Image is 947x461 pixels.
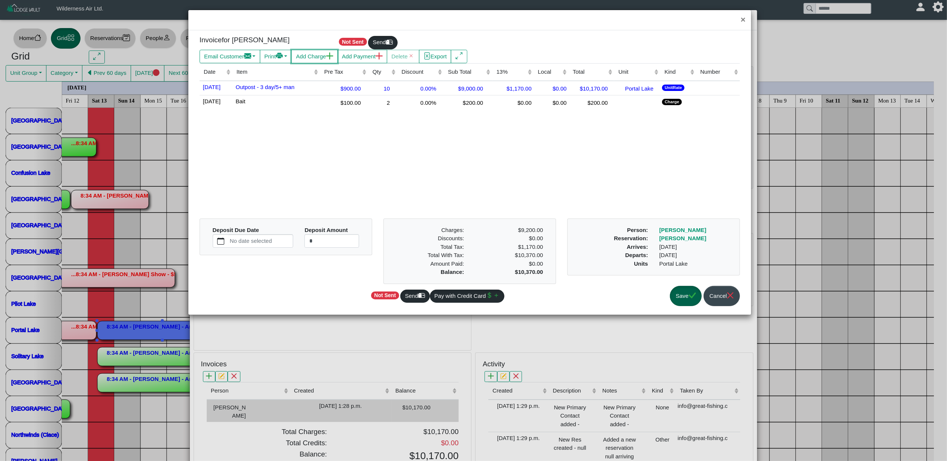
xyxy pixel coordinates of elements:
[391,251,470,260] div: Total With Tax:
[494,83,532,93] div: $1,170.00
[634,260,648,267] b: Units
[234,82,294,90] span: Outpost - 3 day/5+ man
[399,83,442,93] div: 0.00%
[619,68,653,76] div: Unit
[535,83,567,93] div: $0.00
[430,290,505,303] button: Pay with Credit Cardcurrency dollarplus
[391,260,470,268] div: Amount Paid:
[475,243,543,251] div: $1,170.00
[222,36,289,44] span: for [PERSON_NAME]
[260,50,292,63] button: Printprinter fill
[570,97,608,107] div: $200.00
[391,226,470,235] div: Charges:
[391,234,470,243] div: Discounts:
[368,36,397,49] button: Sendmailbox2
[399,97,442,107] div: 0.00%
[201,97,221,104] span: [DATE]
[451,50,467,63] button: arrows angle expand
[446,83,483,93] div: $9,000.00
[204,68,224,76] div: Date
[494,97,532,107] div: $0.00
[497,68,526,76] div: 13%
[200,36,326,45] h5: Invoice
[486,292,493,299] svg: currency dollar
[470,234,549,243] div: $0.00
[654,251,738,260] div: [DATE]
[654,243,738,251] div: [DATE]
[424,52,431,59] svg: file excel
[213,235,228,247] button: calendar
[244,52,251,59] svg: envelope fill
[446,97,483,107] div: $200.00
[237,68,312,76] div: Item
[228,235,293,247] label: No date selected
[700,68,732,76] div: Number
[386,39,393,46] svg: mailbox2
[419,50,452,63] button: file excelExport
[376,52,383,59] svg: plus lg
[217,238,224,245] svg: calendar
[570,83,608,93] div: $10,170.00
[627,244,648,250] b: Arrives:
[456,52,463,59] svg: arrows angle expand
[234,97,245,104] span: Bait
[276,52,283,59] svg: printer fill
[401,68,436,76] div: Discount
[470,260,549,268] div: $0.00
[659,235,707,241] a: [PERSON_NAME]
[625,252,648,258] b: Departs:
[689,292,696,299] svg: check
[665,68,688,76] div: Kind
[304,227,347,233] b: Deposit Amount
[337,50,387,63] button: Add Paymentplus lg
[322,97,367,107] div: $100.00
[627,227,648,233] b: Person:
[326,52,333,59] svg: plus lg
[322,83,367,93] div: $900.00
[400,290,430,303] button: Sendmailbox2
[727,292,734,299] svg: x
[535,97,567,107] div: $0.00
[616,83,653,93] div: Portal Lake
[291,50,337,63] button: Add Chargeplus lg
[573,68,607,76] div: Total
[670,286,702,306] button: Savecheck
[371,291,399,299] span: Not Sent
[201,82,221,90] span: [DATE]
[339,38,367,46] span: Not Sent
[373,68,389,76] div: Qty
[387,50,419,63] button: Deletex
[518,227,543,233] span: $9,200.00
[200,50,260,63] button: Email Customerenvelope fill
[538,68,561,76] div: Local
[213,227,259,233] b: Deposit Due Date
[448,68,485,76] div: Sub Total
[391,243,470,251] div: Total Tax:
[418,292,425,299] svg: mailbox2
[324,68,361,76] div: Pre Tax
[735,10,751,30] button: Close
[704,286,740,306] button: Cancelx
[370,97,396,107] div: 2
[470,251,549,260] div: $10,370.00
[515,269,543,275] b: $10,370.00
[614,235,648,241] b: Reservation:
[659,227,707,233] a: [PERSON_NAME]
[493,292,500,299] svg: plus
[370,83,396,93] div: 10
[441,269,464,275] b: Balance:
[654,260,738,268] div: Portal Lake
